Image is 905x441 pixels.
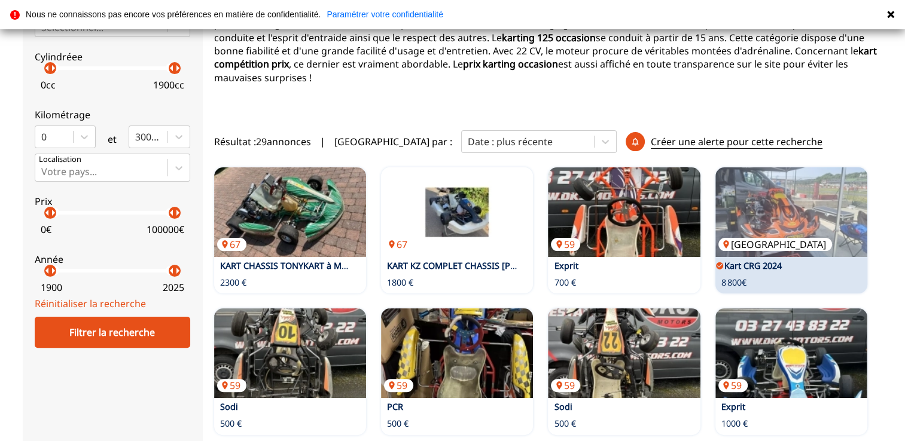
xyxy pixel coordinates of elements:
p: Prix [35,195,190,208]
p: Cylindréee [35,50,190,63]
div: Filtrer la recherche [35,317,190,348]
p: arrow_left [164,206,179,220]
strong: karting 125 occasion [502,31,596,44]
span: Résultat : 29 annonces [214,135,311,148]
a: KART KZ COMPLET CHASSIS HAASE + MOTEUR PAVESI67 [381,167,533,257]
a: Kart CRG 2024 [724,260,782,271]
p: 59 [551,379,580,392]
p: Année [35,253,190,266]
p: 59 [718,379,748,392]
p: 67 [217,238,246,251]
a: KART CHASSIS TONYKART à MOTEUR IAME X3067 [214,167,366,257]
p: 700 € [554,277,575,289]
p: [GEOGRAPHIC_DATA] par : [334,135,452,148]
p: 100000 € [147,223,184,236]
a: Sodi59 [214,308,366,398]
p: arrow_left [164,61,179,75]
p: 500 € [387,418,409,430]
a: Exprit59 [715,308,867,398]
img: PCR [381,308,533,398]
p: arrow_left [40,61,54,75]
a: KART CHASSIS TONYKART à MOTEUR IAME X30 [220,260,410,271]
p: 1900 [41,281,62,294]
strong: prix karting occasion [463,57,558,71]
img: KART KZ COMPLET CHASSIS HAASE + MOTEUR PAVESI [381,167,533,257]
span: | [320,135,325,148]
img: Exprit [715,308,867,398]
p: 2025 [163,281,184,294]
p: arrow_left [40,264,54,278]
a: Kart CRG 2024[GEOGRAPHIC_DATA] [715,167,867,257]
p: 500 € [554,418,575,430]
p: Kilométrage [35,108,190,121]
p: 1000 € [721,418,748,430]
p: 0 € [41,223,51,236]
p: 0 cc [41,78,56,91]
p: arrow_right [46,206,60,220]
p: 59 [217,379,246,392]
p: arrow_left [164,264,179,278]
p: 1800 € [387,277,413,289]
img: Sodi [214,308,366,398]
p: Créer une alerte pour cette recherche [651,135,822,149]
p: arrow_right [170,264,185,278]
a: Exprit [721,401,745,412]
input: 0 [41,131,44,142]
p: 67 [384,238,413,251]
p: arrow_right [46,264,60,278]
input: Votre pays... [41,166,44,177]
p: 1900 cc [153,78,184,91]
a: Exprit [554,260,578,271]
a: KART KZ COMPLET CHASSIS [PERSON_NAME] + MOTEUR PAVESI [387,260,645,271]
a: Sodi59 [548,308,700,398]
img: KART CHASSIS TONYKART à MOTEUR IAME X30 [214,167,366,257]
img: Exprit [548,167,700,257]
img: Sodi [548,308,700,398]
strong: kart compétition prix [214,44,877,71]
a: Exprit59 [548,167,700,257]
p: 8 800€ [721,277,746,289]
p: 2300 € [220,277,246,289]
p: et [108,133,117,146]
a: Paramétrer votre confidentialité [327,10,443,19]
a: PCR [387,401,403,412]
p: arrow_right [170,206,185,220]
p: arrow_right [46,61,60,75]
a: Réinitialiser la recherche [35,297,146,310]
p: [GEOGRAPHIC_DATA] [718,238,832,251]
input: 300000 [135,131,138,142]
p: arrow_left [40,206,54,220]
p: 500 € [220,418,242,430]
img: Kart CRG 2024 [715,167,867,257]
p: arrow_right [170,61,185,75]
a: Sodi [220,401,238,412]
p: Nous ne connaissons pas encore vos préférences en matière de confidentialité. [26,10,321,19]
p: 59 [551,238,580,251]
a: Sodi [554,401,572,412]
p: 59 [384,379,413,392]
a: PCR59 [381,308,533,398]
p: Localisation [39,154,81,165]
